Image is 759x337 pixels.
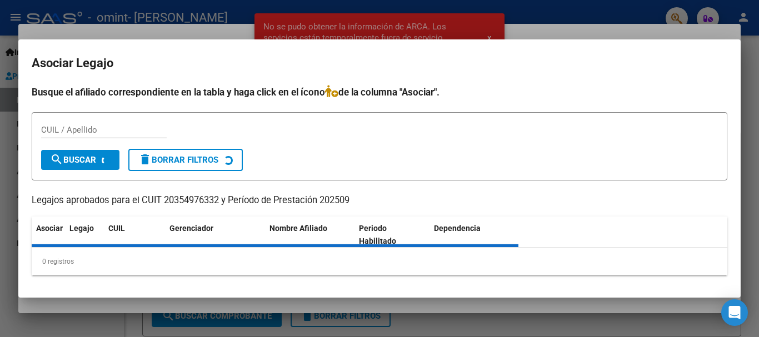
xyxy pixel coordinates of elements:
h2: Asociar Legajo [32,53,727,74]
mat-icon: delete [138,153,152,166]
span: Legajo [69,224,94,233]
button: Buscar [41,150,119,170]
datatable-header-cell: Gerenciador [165,217,265,253]
span: Asociar [36,224,63,233]
datatable-header-cell: Dependencia [430,217,519,253]
button: Borrar Filtros [128,149,243,171]
span: Nombre Afiliado [269,224,327,233]
span: Borrar Filtros [138,155,218,165]
span: Dependencia [434,224,481,233]
p: Legajos aprobados para el CUIT 20354976332 y Período de Prestación 202509 [32,194,727,208]
datatable-header-cell: Legajo [65,217,104,253]
datatable-header-cell: Asociar [32,217,65,253]
span: CUIL [108,224,125,233]
div: Open Intercom Messenger [721,299,748,326]
span: Periodo Habilitado [359,224,396,245]
div: 0 registros [32,248,727,275]
datatable-header-cell: CUIL [104,217,165,253]
span: Buscar [50,155,96,165]
h4: Busque el afiliado correspondiente en la tabla y haga click en el ícono de la columna "Asociar". [32,85,727,99]
datatable-header-cell: Periodo Habilitado [354,217,430,253]
mat-icon: search [50,153,63,166]
span: Gerenciador [169,224,213,233]
datatable-header-cell: Nombre Afiliado [265,217,354,253]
